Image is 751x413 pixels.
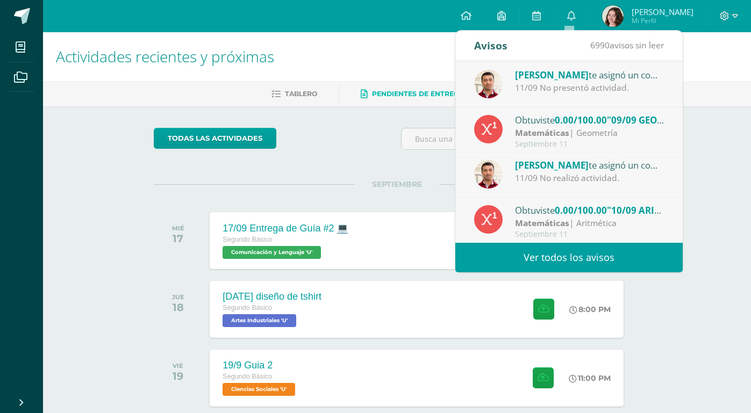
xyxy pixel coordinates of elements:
span: Artes Industriales 'U' [223,314,296,327]
span: Segundo Básico [223,373,272,380]
div: JUE [172,293,184,301]
div: 11:00 PM [569,373,611,383]
div: 19 [173,369,183,382]
span: Tablero [285,90,317,98]
span: [PERSON_NAME] [515,69,589,81]
img: 8967023db232ea363fa53c906190b046.png [474,160,503,189]
span: 0.00/100.00 [555,114,607,126]
span: Segundo Básico [223,236,272,243]
strong: Matemáticas [515,127,569,139]
div: VIE [173,362,183,369]
span: SEPTIEMBRE [355,179,439,189]
input: Busca una actividad próxima aquí... [402,128,640,149]
div: [DATE] diseño de tshirt [223,291,321,302]
span: Ciencias Sociales 'U' [223,383,295,396]
div: Septiembre 11 [515,140,664,149]
span: [PERSON_NAME] [515,159,589,171]
span: Segundo Básico [223,304,272,311]
div: 19/9 Guia 2 [223,360,298,371]
div: | Aritmética [515,217,664,229]
a: todas las Actividades [154,128,276,149]
span: avisos sin leer [590,39,664,51]
div: te asignó un comentario en '10/09 ARITMÉTICA. Ejercicio 3 (4U)' para 'Matemáticas' [515,158,664,172]
div: | Geometría [515,127,664,139]
div: Avisos [474,31,507,60]
a: Ver todos los avisos [455,243,683,272]
span: Mi Perfil [632,16,693,25]
span: Actividades recientes y próximas [56,46,274,67]
div: Septiembre 11 [515,230,664,239]
span: Pendientes de entrega [372,90,464,98]
div: Obtuviste en [515,203,664,217]
a: Tablero [271,85,317,103]
span: Comunicación y Lenguaje 'U' [223,246,321,259]
div: te asignó un comentario en '09/09 GEOMETRÍA. Construcción de cubos' para 'Matemáticas' [515,68,664,82]
div: MIÉ [172,224,184,232]
div: 17 [172,232,184,245]
img: 8967023db232ea363fa53c906190b046.png [474,70,503,98]
div: 11/09 No presentó actividad. [515,82,664,94]
div: 18 [172,301,184,314]
div: Obtuviste en [515,113,664,127]
div: 17/09 Entrega de Guía #2 💻 [223,222,348,234]
div: 8:00 PM [569,305,611,314]
img: 1a71cc66965339cc0abbab4861a6ffdf.png [602,5,624,27]
span: 0.00/100.00 [555,204,607,216]
a: Pendientes de entrega [361,85,464,103]
div: 11/09 No realizó actividad. [515,172,664,184]
span: [PERSON_NAME] [632,6,693,17]
span: 6990 [590,39,610,51]
strong: Matemáticas [515,217,569,229]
